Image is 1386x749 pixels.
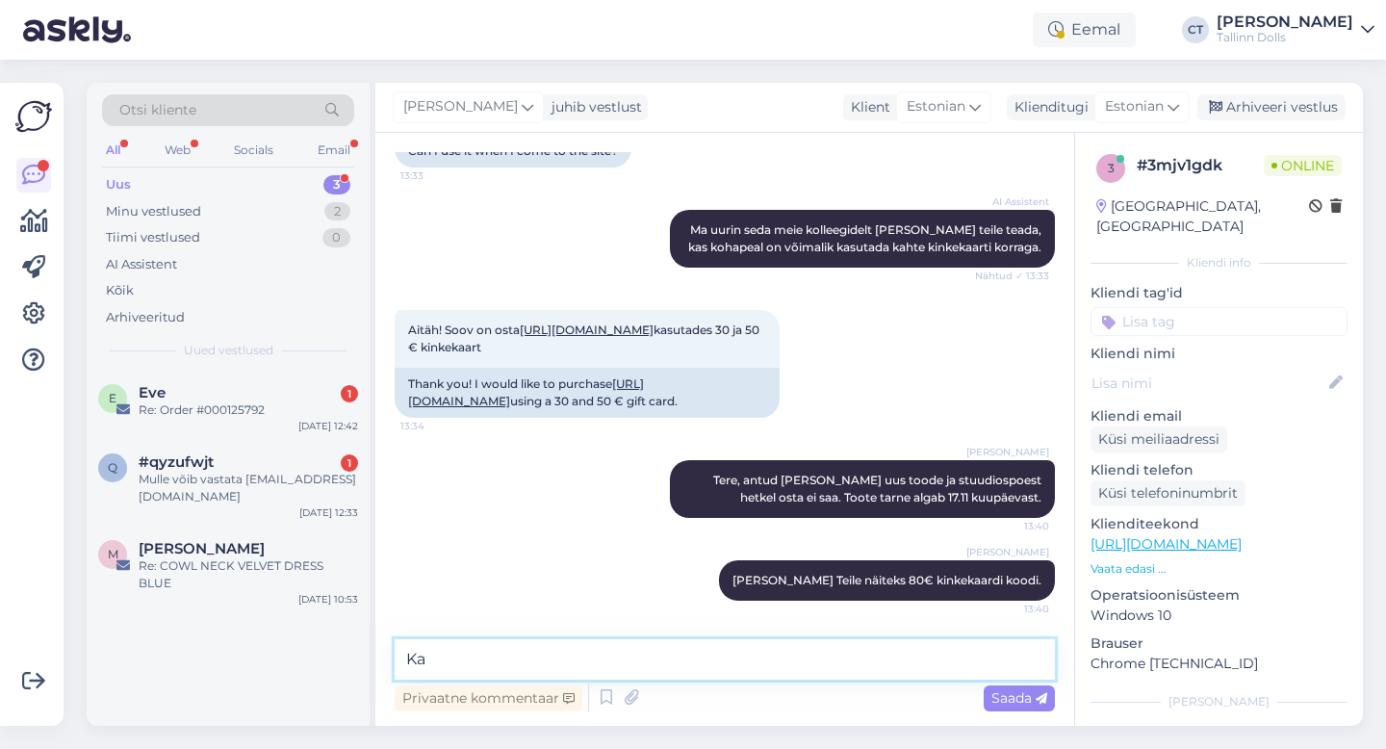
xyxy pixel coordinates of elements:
[139,453,214,471] span: #qyzufwjt
[400,419,473,433] span: 13:34
[106,281,134,300] div: Kõik
[139,540,265,557] span: Mirjam Lauringson
[1091,307,1347,336] input: Lisa tag
[395,639,1055,680] textarea: Kas
[314,138,354,163] div: Email
[1197,94,1346,120] div: Arhiveeri vestlus
[119,100,196,120] span: Otsi kliente
[1091,585,1347,606] p: Operatsioonisüsteem
[108,547,118,561] span: M
[1033,13,1136,47] div: Eemal
[966,545,1049,559] span: [PERSON_NAME]
[1091,283,1347,303] p: Kliendi tag'id
[1091,480,1245,506] div: Küsi telefoninumbrit
[1091,654,1347,674] p: Chrome [TECHNICAL_ID]
[1091,633,1347,654] p: Brauser
[1091,460,1347,480] p: Kliendi telefon
[403,96,518,117] span: [PERSON_NAME]
[323,175,350,194] div: 3
[395,368,780,418] div: Thank you! I would like to purchase using a 30 and 50 € gift card.
[520,323,654,337] a: [URL][DOMAIN_NAME]
[1182,16,1209,43] div: CT
[108,460,117,475] span: q
[106,175,131,194] div: Uus
[1091,535,1242,553] a: [URL][DOMAIN_NAME]
[1091,254,1347,271] div: Kliendi info
[106,308,185,327] div: Arhiveeritud
[1091,693,1347,710] div: [PERSON_NAME]
[1264,155,1342,176] span: Online
[102,138,124,163] div: All
[1137,154,1264,177] div: # 3mjv1gdk
[106,255,177,274] div: AI Assistent
[1091,514,1347,534] p: Klienditeekond
[1217,30,1353,45] div: Tallinn Dolls
[1091,426,1227,452] div: Küsi meiliaadressi
[324,202,350,221] div: 2
[688,222,1044,254] span: Ma uurin seda meie kolleegidelt [PERSON_NAME] teile teada, kas kohapeal on võimalik kasutada kaht...
[161,138,194,163] div: Web
[341,454,358,472] div: 1
[109,391,116,405] span: E
[1108,161,1115,175] span: 3
[1007,97,1089,117] div: Klienditugi
[395,685,582,711] div: Privaatne kommentaar
[1091,560,1347,578] p: Vaata edasi ...
[1217,14,1374,45] a: [PERSON_NAME]Tallinn Dolls
[139,384,166,401] span: Eve
[400,168,473,183] span: 13:33
[907,96,965,117] span: Estonian
[1217,14,1353,30] div: [PERSON_NAME]
[341,385,358,402] div: 1
[139,401,358,419] div: Re: Order #000125792
[966,445,1049,459] span: [PERSON_NAME]
[975,269,1049,283] span: Nähtud ✓ 13:33
[139,557,358,592] div: Re: COWL NECK VELVET DRESS BLUE
[1091,373,1325,394] input: Lisa nimi
[991,689,1047,707] span: Saada
[1091,606,1347,626] p: Windows 10
[299,505,358,520] div: [DATE] 12:33
[139,471,358,505] div: Mulle võib vastata [EMAIL_ADDRESS][DOMAIN_NAME]
[977,602,1049,616] span: 13:40
[230,138,277,163] div: Socials
[322,228,350,247] div: 0
[298,419,358,433] div: [DATE] 12:42
[544,97,642,117] div: juhib vestlust
[106,228,200,247] div: Tiimi vestlused
[1096,196,1309,237] div: [GEOGRAPHIC_DATA], [GEOGRAPHIC_DATA]
[1091,406,1347,426] p: Kliendi email
[1091,344,1347,364] p: Kliendi nimi
[106,202,201,221] div: Minu vestlused
[408,323,762,354] span: Aitäh! Soov on osta kasutades 30 ja 50 € kinkekaart
[732,573,1041,587] span: [PERSON_NAME] Teile näiteks 80€ kinkekaardi koodi.
[977,519,1049,533] span: 13:40
[713,473,1044,504] span: Tere, antud [PERSON_NAME] uus toode ja stuudiospoest hetkel osta ei saa. Toote tarne algab 17.11 ...
[298,592,358,607] div: [DATE] 10:53
[1105,96,1164,117] span: Estonian
[1091,722,1347,742] p: Märkmed
[184,342,273,359] span: Uued vestlused
[15,98,52,135] img: Askly Logo
[977,194,1049,209] span: AI Assistent
[843,97,890,117] div: Klient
